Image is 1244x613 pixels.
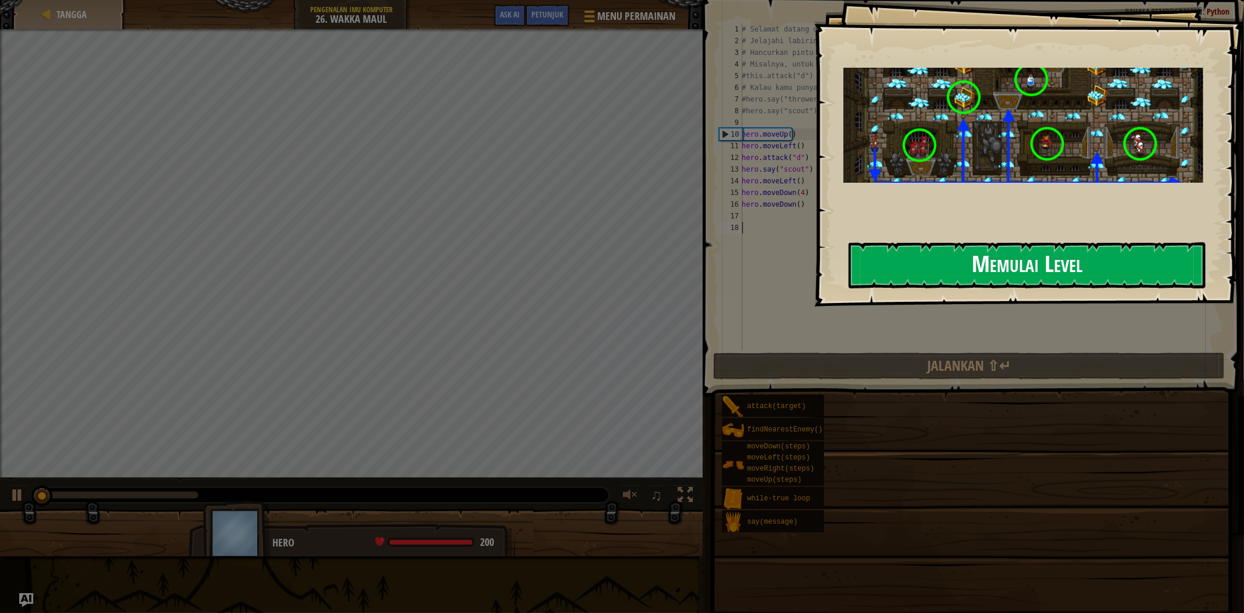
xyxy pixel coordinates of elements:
[747,494,810,503] span: while-true loop
[747,476,802,484] span: moveUp(steps)
[719,105,742,117] div: 8
[722,396,744,418] img: portrait.png
[747,426,823,434] span: findNearestEnemy()
[6,485,29,508] button: Ctrl + P: Play
[273,535,503,551] div: Hero
[720,128,742,140] div: 10
[843,68,1213,189] img: Wakka maul
[747,402,806,410] span: attack(target)
[674,485,697,508] button: Alihkan layar penuh
[203,501,271,566] img: thang_avatar_frame.png
[747,518,797,526] span: say(message)
[531,9,563,20] span: Petunjuk
[575,5,682,32] button: Menu Permainan
[719,140,742,152] div: 11
[719,117,742,128] div: 9
[651,486,663,504] span: ♫
[722,419,744,441] img: portrait.png
[849,242,1206,288] button: Memulai Level
[494,5,525,26] button: Ask AI
[719,35,742,47] div: 2
[722,488,744,510] img: portrait.png
[719,210,742,222] div: 17
[747,443,810,451] span: moveDown(steps)
[19,593,33,607] button: Ask AI
[719,70,742,82] div: 5
[719,175,742,187] div: 14
[481,535,495,549] span: 200
[57,8,87,21] span: Tangga
[719,198,742,210] div: 16
[722,454,744,476] img: portrait.png
[619,485,643,508] button: Atur suara
[719,58,742,70] div: 4
[500,9,520,20] span: Ask AI
[722,511,744,534] img: portrait.png
[719,152,742,163] div: 12
[719,222,742,234] div: 18
[719,23,742,35] div: 1
[375,537,495,548] div: health: 200 / 200
[53,8,87,21] a: Tangga
[719,163,742,175] div: 13
[719,47,742,58] div: 3
[747,454,810,462] span: moveLeft(steps)
[649,485,668,508] button: ♫
[713,353,1225,379] button: Jalankan ⇧↵
[719,82,742,93] div: 6
[597,9,675,24] span: Menu Permainan
[747,465,814,473] span: moveRight(steps)
[719,187,742,198] div: 15
[719,93,742,105] div: 7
